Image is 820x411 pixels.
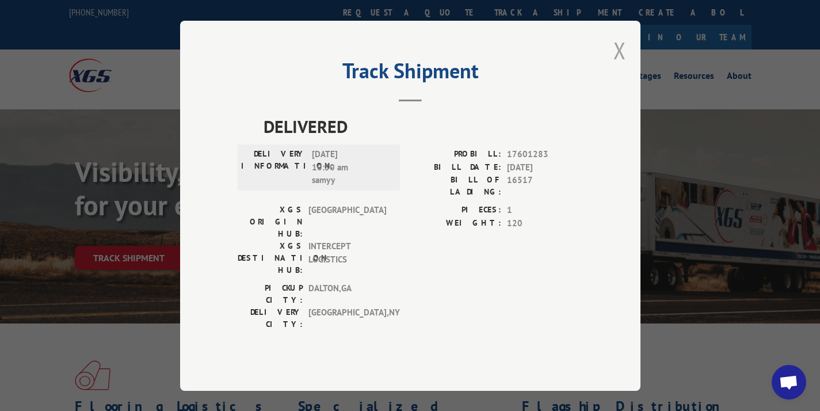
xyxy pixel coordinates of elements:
[507,216,583,230] span: 120
[238,204,303,240] label: XGS ORIGIN HUB:
[613,35,626,66] button: Close modal
[308,240,386,276] span: INTERCEPT LOGISTICS
[308,306,386,330] span: [GEOGRAPHIC_DATA] , NY
[308,282,386,306] span: DALTON , GA
[312,148,390,187] span: [DATE] 10:50 am samyy
[410,148,501,161] label: PROBILL:
[264,113,583,139] span: DELIVERED
[308,204,386,240] span: [GEOGRAPHIC_DATA]
[507,174,583,198] span: 16517
[238,240,303,276] label: XGS DESTINATION HUB:
[507,161,583,174] span: [DATE]
[410,174,501,198] label: BILL OF LADING:
[410,204,501,217] label: PIECES:
[410,161,501,174] label: BILL DATE:
[507,204,583,217] span: 1
[507,148,583,161] span: 17601283
[241,148,306,187] label: DELIVERY INFORMATION:
[238,282,303,306] label: PICKUP CITY:
[772,365,806,399] div: Open chat
[410,216,501,230] label: WEIGHT:
[238,306,303,330] label: DELIVERY CITY:
[238,63,583,85] h2: Track Shipment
